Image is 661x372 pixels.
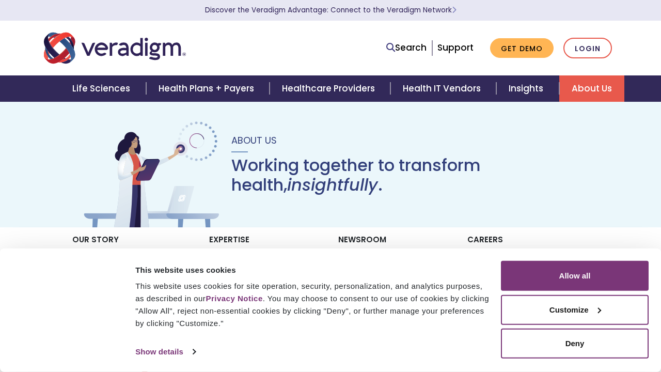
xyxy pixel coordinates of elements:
a: Insights [496,75,559,102]
button: Customize [501,295,649,324]
div: This website uses cookies [135,263,489,276]
span: Learn More [452,5,457,15]
a: Life Sciences [60,75,146,102]
a: Support [437,41,474,54]
a: Privacy Notice [206,294,262,303]
span: About Us [231,134,277,147]
img: Veradigm logo [44,31,186,65]
div: This website uses cookies for site operation, security, personalization, and analytics purposes, ... [135,280,489,330]
a: About Us [559,75,624,102]
button: Deny [501,329,649,359]
a: Healthcare Providers [270,75,390,102]
a: Health IT Vendors [390,75,496,102]
a: Search [386,41,427,55]
button: Allow all [501,261,649,291]
a: Discover the Veradigm Advantage: Connect to the Veradigm NetworkLearn More [205,5,457,15]
a: Login [563,38,612,59]
h1: Working together to transform health, . [231,156,580,195]
a: Health Plans + Payers [146,75,270,102]
a: Get Demo [490,38,554,58]
a: Show details [135,344,195,360]
em: insightfully [287,173,378,196]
